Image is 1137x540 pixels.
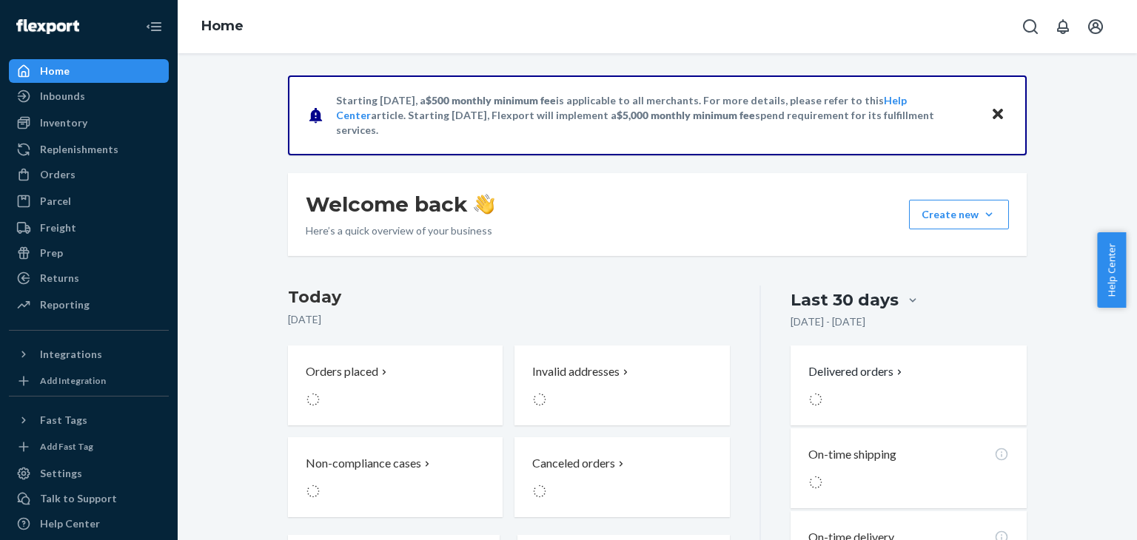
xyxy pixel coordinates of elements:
[791,288,899,311] div: Last 30 days
[9,163,169,186] a: Orders
[40,347,102,362] div: Integrations
[306,191,494,217] h1: Welcome back
[9,266,169,290] a: Returns
[40,516,100,531] div: Help Center
[189,5,255,48] ol: breadcrumbs
[306,363,378,380] p: Orders placed
[139,12,169,41] button: Close Navigation
[16,19,79,34] img: Flexport logo
[40,271,79,286] div: Returns
[40,115,87,130] div: Inventory
[40,491,117,506] div: Talk to Support
[336,93,976,138] p: Starting [DATE], a is applicable to all merchants. For more details, please refer to this article...
[40,374,106,387] div: Add Integration
[288,286,730,309] h3: Today
[9,487,169,510] button: Talk to Support
[40,440,93,453] div: Add Fast Tag
[1048,12,1078,41] button: Open notifications
[9,111,169,135] a: Inventory
[1097,232,1126,308] button: Help Center
[288,312,730,327] p: [DATE]
[9,84,169,108] a: Inbounds
[808,363,905,380] button: Delivered orders
[40,220,76,235] div: Freight
[40,194,71,209] div: Parcel
[40,167,76,182] div: Orders
[40,142,118,157] div: Replenishments
[988,104,1007,126] button: Close
[288,345,503,425] button: Orders placed
[9,216,169,240] a: Freight
[514,437,729,517] button: Canceled orders
[40,89,85,104] div: Inbounds
[9,59,169,83] a: Home
[9,241,169,265] a: Prep
[9,372,169,390] a: Add Integration
[306,223,494,238] p: Here’s a quick overview of your business
[40,413,87,428] div: Fast Tags
[9,293,169,317] a: Reporting
[40,297,90,312] div: Reporting
[909,200,1009,229] button: Create new
[9,342,169,366] button: Integrations
[9,462,169,485] a: Settings
[808,446,896,463] p: On-time shipping
[617,109,755,121] span: $5,000 monthly minimum fee
[40,64,70,78] div: Home
[426,94,556,107] span: $500 monthly minimum fee
[9,138,169,161] a: Replenishments
[306,455,421,472] p: Non-compliance cases
[1081,12,1110,41] button: Open account menu
[288,437,503,517] button: Non-compliance cases
[40,466,82,481] div: Settings
[474,194,494,215] img: hand-wave emoji
[791,314,865,329] p: [DATE] - [DATE]
[1016,12,1045,41] button: Open Search Box
[532,363,620,380] p: Invalid addresses
[9,438,169,456] a: Add Fast Tag
[9,189,169,213] a: Parcel
[9,408,169,432] button: Fast Tags
[201,18,244,34] a: Home
[9,512,169,536] a: Help Center
[532,455,615,472] p: Canceled orders
[40,246,63,260] div: Prep
[514,345,729,425] button: Invalid addresses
